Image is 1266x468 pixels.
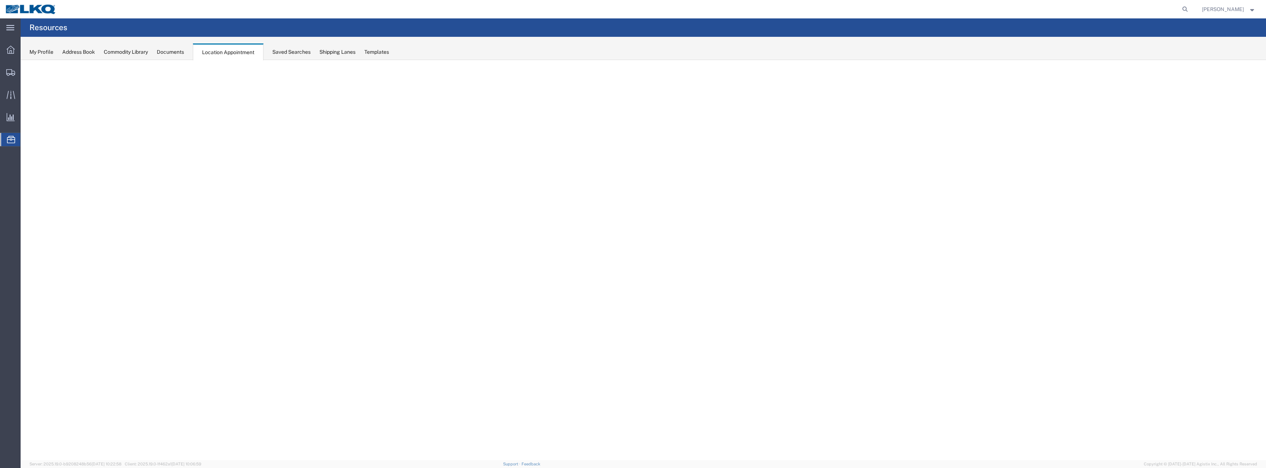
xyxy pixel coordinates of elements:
img: logo [5,4,57,15]
span: [DATE] 10:06:59 [171,462,201,466]
span: Client: 2025.19.0-1f462a1 [125,462,201,466]
iframe: FS Legacy Container [21,60,1266,460]
div: Commodity Library [104,48,148,56]
div: Templates [364,48,389,56]
div: Shipping Lanes [319,48,356,56]
h4: Resources [29,18,67,37]
a: Support [503,462,521,466]
a: Feedback [521,462,540,466]
span: Server: 2025.19.0-b9208248b56 [29,462,121,466]
span: [DATE] 10:22:58 [92,462,121,466]
div: My Profile [29,48,53,56]
div: Location Appointment [193,43,264,60]
div: Saved Searches [272,48,311,56]
button: [PERSON_NAME] [1202,5,1256,14]
div: Address Book [62,48,95,56]
span: Copyright © [DATE]-[DATE] Agistix Inc., All Rights Reserved [1144,461,1257,467]
div: Documents [157,48,184,56]
span: Christopher Reynolds [1202,5,1244,13]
